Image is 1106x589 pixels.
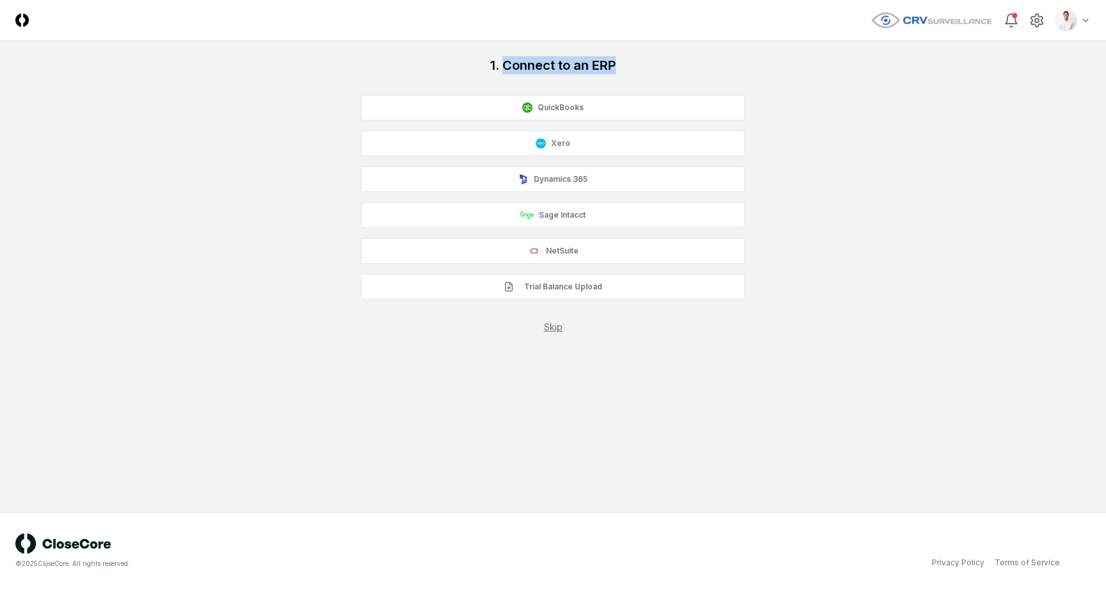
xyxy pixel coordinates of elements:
[520,211,534,219] img: Sage Intacct
[361,202,745,228] button: Sage Intacct
[361,131,745,156] button: Xero
[15,559,553,569] div: © 2025 CloseCore. All rights reserved.
[361,95,745,120] button: QuickBooks
[361,166,745,192] button: Dynamics 365
[361,56,745,74] h1: 1. Connect to an ERP
[544,321,563,332] a: Skip
[1056,10,1077,31] img: d09822cc-9b6d-4858-8d66-9570c114c672_b0bc35f1-fa8e-4ccc-bc23-b02c2d8c2b72.png
[15,13,29,27] img: Logo
[15,533,111,554] img: logo
[870,12,993,29] img: CRV Surveillance logo
[995,557,1060,569] a: Terms of Service
[361,274,745,300] button: Trial Balance Upload
[536,138,546,149] img: Xero
[361,238,745,264] button: NetSuite
[522,102,533,113] img: QuickBooks
[527,246,541,256] img: NetSuite
[518,174,529,184] img: Dynamics 365
[932,557,984,569] a: Privacy Policy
